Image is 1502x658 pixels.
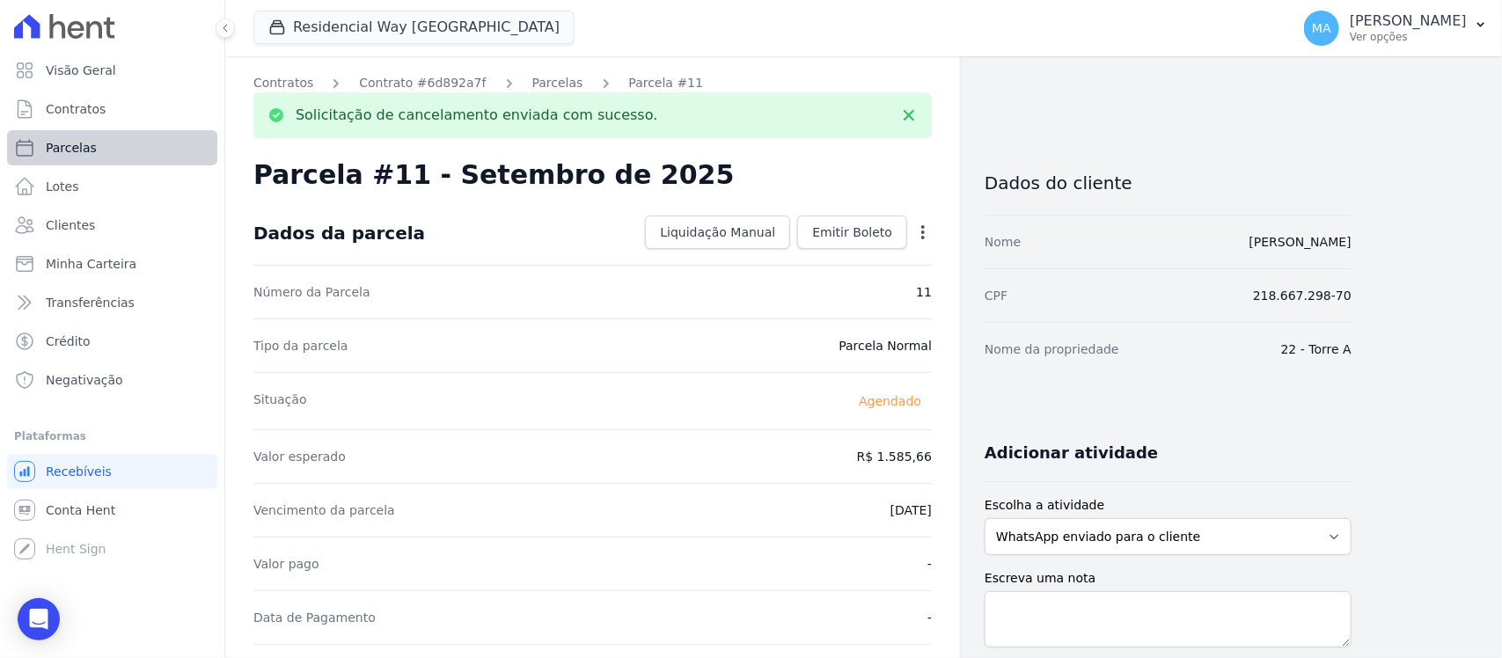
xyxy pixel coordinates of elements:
span: Clientes [46,216,95,234]
button: Residencial Way [GEOGRAPHIC_DATA] [253,11,575,44]
dt: Vencimento da parcela [253,501,395,519]
h3: Dados do cliente [985,172,1352,194]
h3: Adicionar atividade [985,442,1158,464]
dt: Nome [985,233,1021,251]
dd: Parcela Normal [839,337,932,355]
button: MA [PERSON_NAME] Ver opções [1290,4,1502,53]
dt: Valor pago [253,555,319,573]
span: Agendado [848,391,932,412]
dt: Data de Pagamento [253,609,376,626]
a: Minha Carteira [7,246,217,281]
p: Ver opções [1350,30,1467,44]
a: Parcela #11 [629,74,704,92]
dd: 11 [916,283,932,301]
span: Negativação [46,371,123,389]
dt: Tipo da parcela [253,337,348,355]
span: Recebíveis [46,463,112,480]
a: Conta Hent [7,493,217,528]
span: Emitir Boleto [812,223,892,241]
span: Conta Hent [46,501,115,519]
a: Emitir Boleto [797,216,907,249]
a: Transferências [7,285,217,320]
a: Visão Geral [7,53,217,88]
h2: Parcela #11 - Setembro de 2025 [253,159,735,191]
label: Escreva uma nota [985,569,1352,588]
dd: - [927,609,932,626]
dt: Nome da propriedade [985,340,1119,358]
span: Crédito [46,333,91,350]
a: Clientes [7,208,217,243]
div: Plataformas [14,426,210,447]
dd: 218.667.298-70 [1253,287,1352,304]
a: Contratos [253,74,313,92]
span: Visão Geral [46,62,116,79]
div: Open Intercom Messenger [18,598,60,640]
span: Parcelas [46,139,97,157]
dt: CPF [985,287,1007,304]
a: Recebíveis [7,454,217,489]
a: Parcelas [7,130,217,165]
label: Escolha a atividade [985,496,1352,515]
p: Solicitação de cancelamento enviada com sucesso. [296,106,657,124]
span: Transferências [46,294,135,311]
dd: [DATE] [890,501,932,519]
dt: Número da Parcela [253,283,370,301]
a: Contrato #6d892a7f [359,74,486,92]
span: Lotes [46,178,79,195]
p: [PERSON_NAME] [1350,12,1467,30]
span: MA [1312,22,1331,34]
a: Negativação [7,362,217,398]
dd: 22 - Torre A [1281,340,1352,358]
span: Contratos [46,100,106,118]
a: Liquidação Manual [645,216,790,249]
span: Liquidação Manual [660,223,775,241]
span: Minha Carteira [46,255,136,273]
a: Contratos [7,91,217,127]
dd: - [927,555,932,573]
a: Parcelas [532,74,583,92]
dd: R$ 1.585,66 [857,448,932,465]
dt: Situação [253,391,307,412]
dt: Valor esperado [253,448,346,465]
a: Crédito [7,324,217,359]
div: Dados da parcela [253,223,425,244]
a: [PERSON_NAME] [1249,235,1352,249]
a: Lotes [7,169,217,204]
nav: Breadcrumb [253,74,932,92]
